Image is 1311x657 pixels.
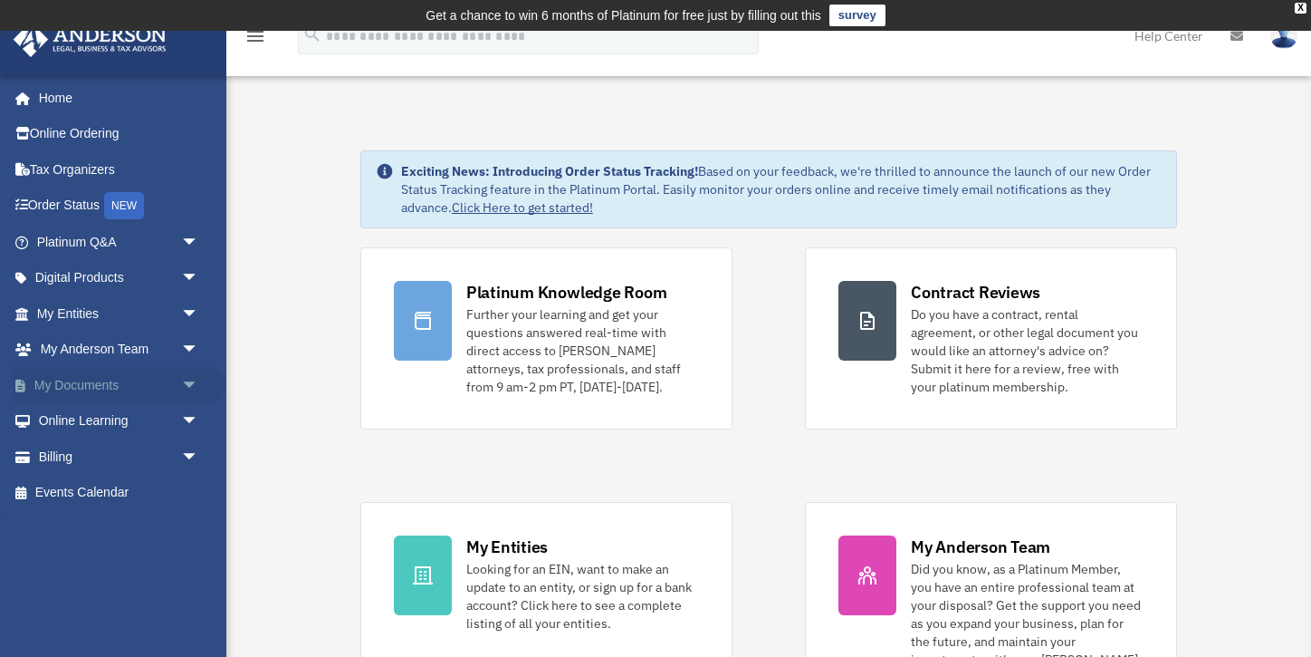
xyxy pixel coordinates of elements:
[302,24,322,44] i: search
[181,295,217,333] span: arrow_drop_down
[360,247,732,430] a: Platinum Knowledge Room Further your learning and get your questions answered real-time with dire...
[13,475,226,511] a: Events Calendar
[13,151,226,188] a: Tax Organizers
[181,367,217,404] span: arrow_drop_down
[13,260,226,296] a: Digital Productsarrow_drop_down
[911,281,1040,304] div: Contract Reviews
[466,536,548,558] div: My Entities
[452,199,593,216] a: Click Here to get started!
[244,32,266,47] a: menu
[13,439,226,475] a: Billingarrow_drop_down
[13,367,226,403] a: My Documentsarrow_drop_down
[466,305,699,396] div: Further your learning and get your questions answered real-time with direct access to [PERSON_NAM...
[805,247,1177,430] a: Contract Reviews Do you have a contract, rental agreement, or other legal document you would like...
[181,260,217,297] span: arrow_drop_down
[13,295,226,332] a: My Entitiesarrow_drop_down
[13,224,226,260] a: Platinum Q&Aarrow_drop_down
[1295,3,1306,14] div: close
[911,305,1144,396] div: Do you have a contract, rental agreement, or other legal document you would like an attorney's ad...
[466,560,699,633] div: Looking for an EIN, want to make an update to an entity, or sign up for a bank account? Click her...
[104,192,144,219] div: NEW
[466,281,667,304] div: Platinum Knowledge Room
[13,80,217,116] a: Home
[426,5,821,26] div: Get a chance to win 6 months of Platinum for free just by filling out this
[911,536,1050,558] div: My Anderson Team
[13,116,226,152] a: Online Ordering
[401,162,1162,217] div: Based on your feedback, we're thrilled to announce the launch of our new Order Status Tracking fe...
[13,332,226,368] a: My Anderson Teamarrow_drop_down
[181,224,217,261] span: arrow_drop_down
[401,163,698,179] strong: Exciting News: Introducing Order Status Tracking!
[829,5,885,26] a: survey
[13,403,226,440] a: Online Learningarrow_drop_down
[1270,23,1297,49] img: User Pic
[181,403,217,440] span: arrow_drop_down
[8,22,172,57] img: Anderson Advisors Platinum Portal
[181,332,217,369] span: arrow_drop_down
[181,439,217,476] span: arrow_drop_down
[244,25,266,47] i: menu
[13,188,226,225] a: Order StatusNEW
